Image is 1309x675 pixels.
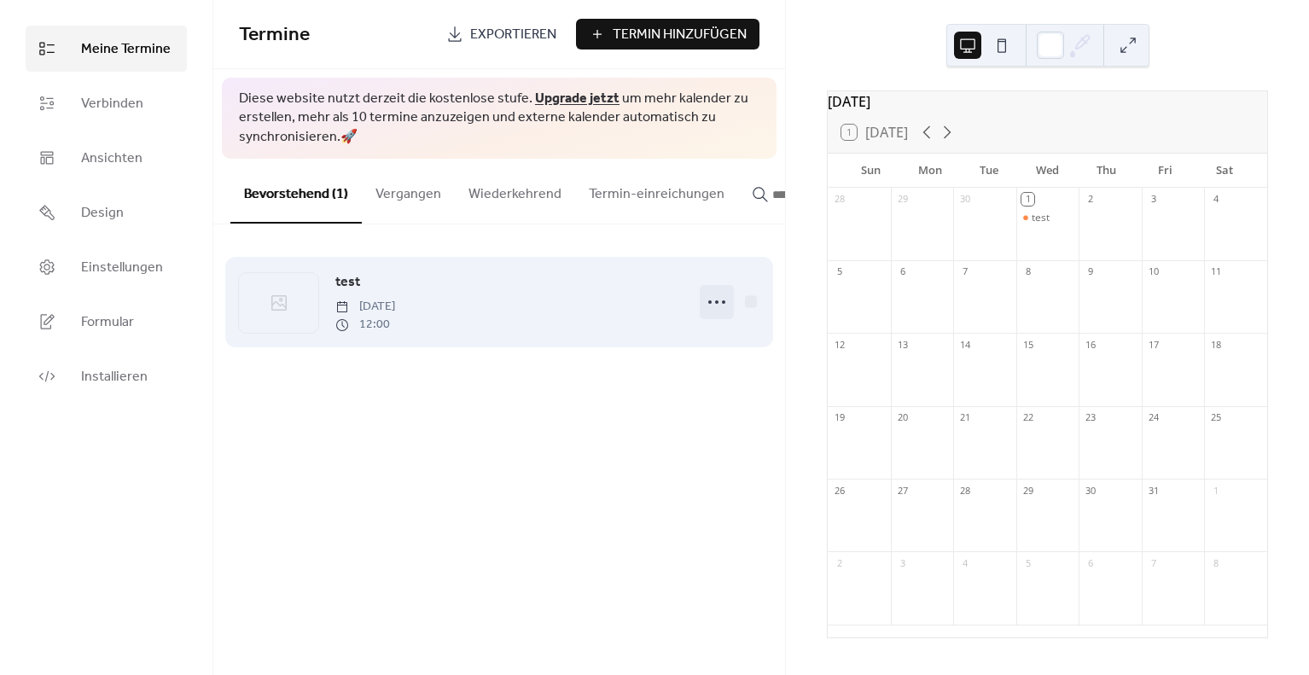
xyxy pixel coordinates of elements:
span: Ansichten [81,148,143,169]
a: Ansichten [26,135,187,181]
span: test [335,272,360,293]
div: 23 [1084,411,1097,424]
div: 31 [1147,484,1160,497]
div: 4 [1209,193,1222,206]
button: Wiederkehrend [455,159,575,222]
span: 12:00 [335,316,395,334]
div: 9 [1084,265,1097,278]
div: 18 [1209,338,1222,351]
div: [DATE] [828,91,1267,112]
a: Formular [26,299,187,345]
a: test [335,271,360,294]
span: [DATE] [335,298,395,316]
div: 30 [958,193,971,206]
div: Thu [1077,154,1136,188]
div: Mon [900,154,959,188]
div: 13 [896,338,909,351]
a: Verbinden [26,80,187,126]
div: 7 [1147,556,1160,569]
div: 8 [1021,265,1034,278]
div: test [1032,211,1050,225]
div: 6 [896,265,909,278]
div: 3 [1147,193,1160,206]
div: 17 [1147,338,1160,351]
div: 21 [958,411,971,424]
div: Wed [1018,154,1077,188]
div: 27 [896,484,909,497]
button: Termin-einreichungen [575,159,738,222]
div: 29 [1021,484,1034,497]
div: 4 [958,556,971,569]
div: 11 [1209,265,1222,278]
div: 3 [896,556,909,569]
div: Sun [841,154,900,188]
div: 16 [1084,338,1097,351]
a: Installieren [26,353,187,399]
div: 29 [896,193,909,206]
a: Meine Termine [26,26,187,72]
div: 26 [833,484,846,497]
div: Sat [1195,154,1254,188]
a: Upgrade jetzt [535,85,620,112]
span: Verbinden [81,94,143,114]
span: Einstellungen [81,258,163,278]
div: 20 [896,411,909,424]
div: 15 [1021,338,1034,351]
div: 24 [1147,411,1160,424]
div: 1 [1021,193,1034,206]
div: 28 [958,484,971,497]
span: Diese website nutzt derzeit die kostenlose stufe. um mehr kalender zu erstellen, mehr als 10 term... [239,90,759,147]
div: 28 [833,193,846,206]
button: Bevorstehend (1) [230,159,362,224]
div: 1 [1209,484,1222,497]
span: Design [81,203,124,224]
button: Vergangen [362,159,455,222]
span: Meine Termine [81,39,171,60]
div: 25 [1209,411,1222,424]
div: Fri [1136,154,1195,188]
div: 2 [1084,193,1097,206]
div: 5 [833,265,846,278]
div: 22 [1021,411,1034,424]
a: Design [26,189,187,236]
span: Installieren [81,367,148,387]
a: Exportieren [433,19,569,49]
span: Termine [239,16,310,54]
div: 19 [833,411,846,424]
div: 8 [1209,556,1222,569]
div: 12 [833,338,846,351]
div: test [1016,211,1079,225]
span: Termin Hinzufügen [613,25,747,45]
a: Einstellungen [26,244,187,290]
div: 14 [958,338,971,351]
div: 2 [833,556,846,569]
div: 10 [1147,265,1160,278]
div: 30 [1084,484,1097,497]
span: Formular [81,312,134,333]
div: 5 [1021,556,1034,569]
span: Exportieren [470,25,556,45]
button: Termin Hinzufügen [576,19,759,49]
div: 7 [958,265,971,278]
div: Tue [959,154,1018,188]
div: 6 [1084,556,1097,569]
